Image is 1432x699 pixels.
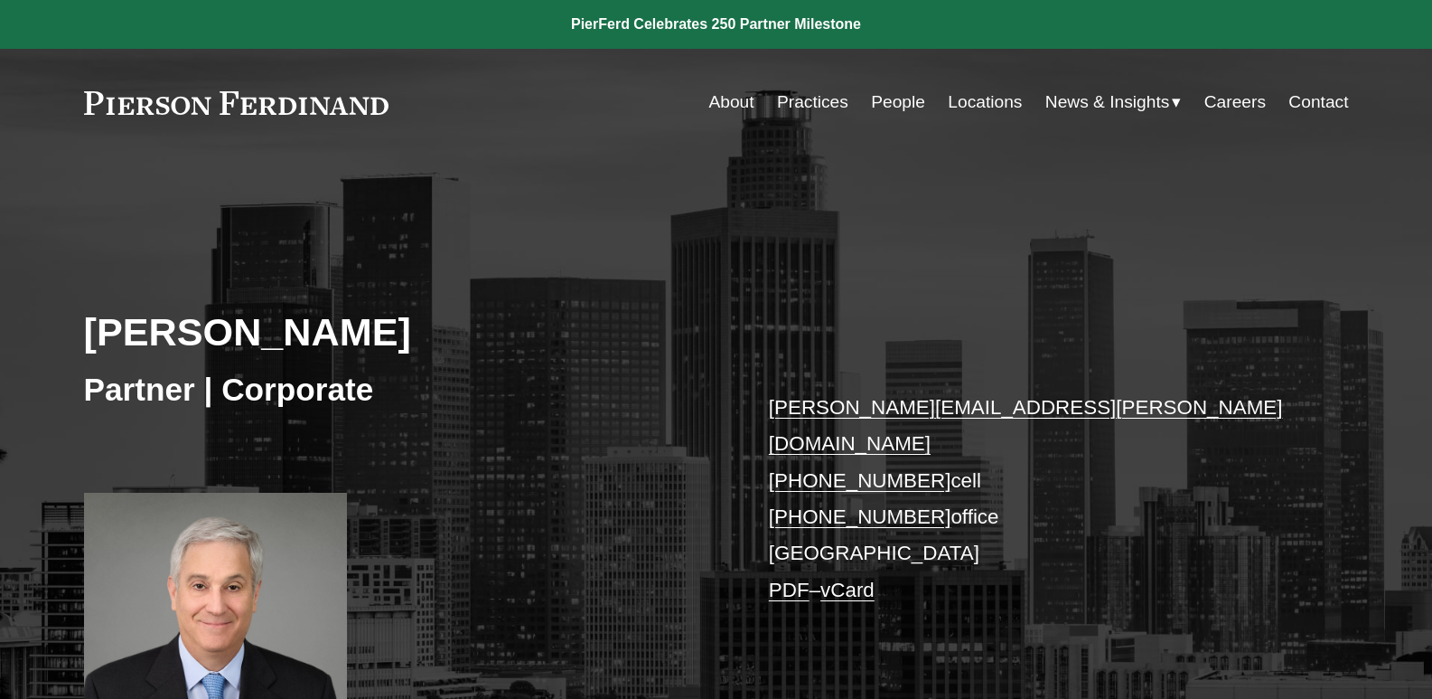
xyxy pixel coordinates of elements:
[84,308,716,355] h2: [PERSON_NAME]
[1045,85,1182,119] a: folder dropdown
[871,85,925,119] a: People
[820,579,875,601] a: vCard
[948,85,1022,119] a: Locations
[1288,85,1348,119] a: Contact
[769,396,1283,455] a: [PERSON_NAME][EMAIL_ADDRESS][PERSON_NAME][DOMAIN_NAME]
[84,370,716,410] h3: Partner | Corporate
[769,390,1296,609] p: cell office [GEOGRAPHIC_DATA] –
[1204,85,1266,119] a: Careers
[777,85,848,119] a: Practices
[708,85,753,119] a: About
[769,505,951,528] a: [PHONE_NUMBER]
[769,579,810,601] a: PDF
[1045,87,1170,118] span: News & Insights
[769,469,951,492] a: [PHONE_NUMBER]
